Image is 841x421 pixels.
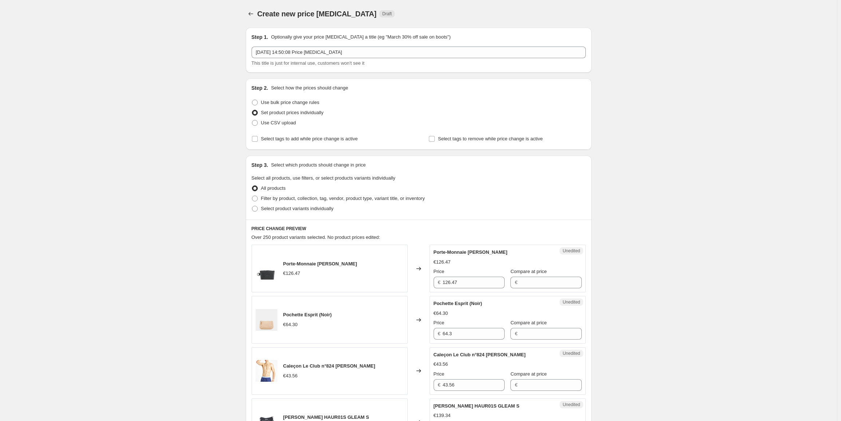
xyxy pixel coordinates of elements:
[562,402,580,408] span: Unedited
[510,269,547,274] span: Compare at price
[283,270,300,277] div: €126.47
[256,360,277,382] img: 335_80x.jpg
[261,136,358,141] span: Select tags to add while price change is active
[283,321,298,328] div: €64.30
[434,412,451,419] div: €139.34
[382,11,392,17] span: Draft
[562,248,580,254] span: Unedited
[261,196,425,201] span: Filter by product, collection, tag, vendor, product type, variant title, or inventory
[510,320,547,325] span: Compare at price
[434,249,508,255] span: Porte-Monnaie [PERSON_NAME]
[256,309,277,331] img: 145_80x.jpg
[261,185,286,191] span: All products
[562,350,580,356] span: Unedited
[261,206,333,211] span: Select product variants individually
[283,414,369,420] span: [PERSON_NAME] HAUR01S GLEAM S
[434,301,482,306] span: Pochette Esprit (Noir)
[434,310,448,317] div: €64.30
[256,258,277,280] img: 118_80x.jpg
[510,371,547,377] span: Compare at price
[252,60,364,66] span: This title is just for internal use, customers won't see it
[246,9,256,19] button: Price change jobs
[562,299,580,305] span: Unedited
[283,372,298,380] div: €43.56
[271,84,348,92] p: Select how the prices should change
[283,261,357,266] span: Porte-Monnaie [PERSON_NAME]
[515,331,517,336] span: €
[438,331,441,336] span: €
[252,33,268,41] h2: Step 1.
[271,33,450,41] p: Optionally give your price [MEDICAL_DATA] a title (eg "March 30% off sale on boots")
[434,320,445,325] span: Price
[283,312,332,317] span: Pochette Esprit (Noir)
[261,120,296,125] span: Use CSV upload
[252,47,586,58] input: 30% off holiday sale
[257,10,377,18] span: Create new price [MEDICAL_DATA]
[271,161,366,169] p: Select which products should change in price
[252,84,268,92] h2: Step 2.
[438,280,441,285] span: €
[515,382,517,388] span: €
[434,352,526,357] span: Caleçon Le Club n°824 [PERSON_NAME]
[434,269,445,274] span: Price
[261,110,324,115] span: Set product prices individually
[261,100,319,105] span: Use bulk price change rules
[252,175,395,181] span: Select all products, use filters, or select products variants individually
[283,363,375,369] span: Caleçon Le Club n°824 [PERSON_NAME]
[434,258,451,266] div: €126.47
[252,226,586,232] h6: PRICE CHANGE PREVIEW
[438,382,441,388] span: €
[515,280,517,285] span: €
[434,371,445,377] span: Price
[438,136,543,141] span: Select tags to remove while price change is active
[252,234,380,240] span: Over 250 product variants selected. No product prices edited:
[434,403,520,409] span: [PERSON_NAME] HAUR01S GLEAM S
[252,161,268,169] h2: Step 3.
[434,361,448,368] div: €43.56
